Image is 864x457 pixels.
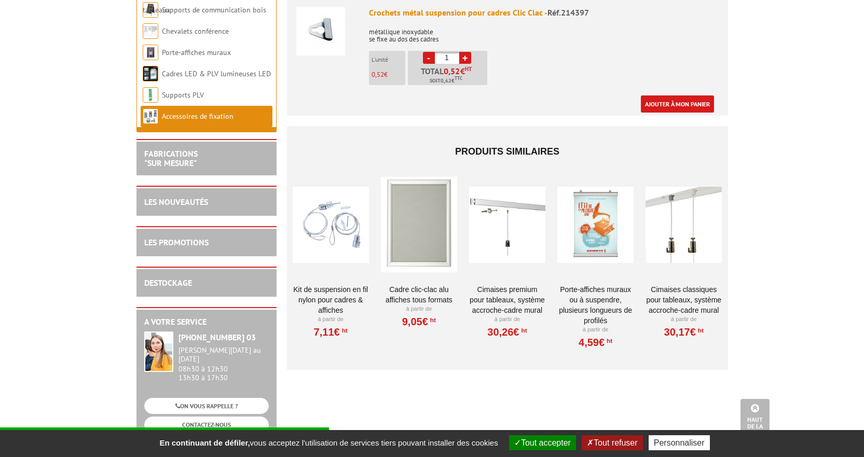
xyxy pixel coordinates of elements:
span: 0,52 [444,67,460,75]
a: Accessoires de fixation [162,112,234,121]
span: Soit € [430,77,462,85]
a: Kit de suspension en fil nylon pour cadres & affiches [293,284,369,315]
a: Porte-affiches muraux [162,48,231,57]
a: Chevalets conférence [162,26,229,36]
sup: HT [605,337,612,344]
a: FABRICATIONS"Sur Mesure" [144,148,198,168]
img: Porte-affiches muraux [143,45,158,60]
button: Tout refuser [582,435,642,450]
a: + [459,52,471,64]
img: Cadres LED & PLV lumineuses LED [143,66,158,81]
sup: HT [340,327,348,334]
sup: HT [465,65,472,73]
span: 0,62 [441,77,451,85]
a: DESTOCKAGE [144,278,192,288]
sup: HT [696,327,704,334]
img: Supports PLV [143,87,158,103]
a: LES NOUVEAUTÉS [144,197,208,207]
span: vous acceptez l'utilisation de services tiers pouvant installer des cookies [154,438,503,447]
a: Haut de la page [740,399,770,441]
strong: En continuant de défiler, [159,438,250,447]
a: CONTACTEZ-NOUS [144,417,269,433]
a: ON VOUS RAPPELLE ? [144,398,269,414]
a: Supports PLV [162,90,204,100]
p: L'unité [372,56,405,63]
div: [PERSON_NAME][DATE] au [DATE] [179,346,269,364]
img: widget-service.jpg [144,331,173,372]
a: Cadre Clic-Clac Alu affiches tous formats [381,284,457,305]
button: Tout accepter [509,435,576,450]
a: 7,11€HT [314,329,348,335]
a: Cadres LED & PLV lumineuses LED [162,69,271,78]
button: Personnaliser (fenêtre modale) [649,435,710,450]
img: Accessoires de fixation [143,108,158,124]
a: 30,26€HT [487,329,527,335]
a: 4,59€HT [579,339,612,345]
img: Crochets métal suspension pour cadres Clic Clac [296,7,345,56]
a: Ajouter à mon panier [641,95,714,113]
div: 08h30 à 12h30 13h30 à 17h30 [179,346,269,382]
span: 0,52 [372,70,384,79]
a: LES PROMOTIONS [144,237,209,247]
a: Supports de communication bois [162,5,266,15]
img: Chevalets conférence [143,23,158,39]
p: À partir de [557,326,634,334]
span: € [460,67,465,75]
p: À partir de [646,315,722,324]
p: € [372,71,405,78]
a: - [423,52,435,64]
span: Produits similaires [455,146,559,157]
sup: HT [428,316,436,324]
span: Réf.214397 [547,7,589,18]
p: À partir de [381,305,457,313]
strong: [PHONE_NUMBER] 03 [179,332,256,342]
p: métallique inoxydable se fixe au dos des cadres [369,21,719,43]
p: Total [410,67,487,85]
p: À partir de [293,315,369,324]
a: 30,17€HT [664,329,704,335]
div: Crochets métal suspension pour cadres Clic Clac - [369,7,719,19]
a: Cimaises CLASSIQUES pour tableaux, système accroche-cadre mural [646,284,722,315]
a: Porte-affiches muraux ou à suspendre, plusieurs longueurs de profilés [557,284,634,326]
sup: TTC [455,75,462,81]
h2: A votre service [144,317,269,327]
a: 9,05€HT [402,318,436,325]
p: À partir de [469,315,545,324]
a: Cimaises PREMIUM pour tableaux, système accroche-cadre mural [469,284,545,315]
sup: HT [519,327,527,334]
